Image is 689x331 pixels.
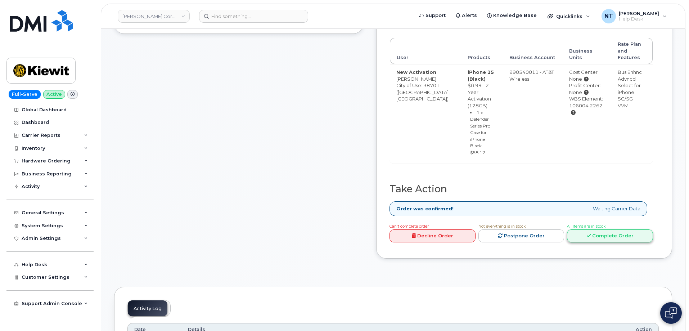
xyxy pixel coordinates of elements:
[414,8,451,23] a: Support
[396,205,454,212] strong: Order was confirmed!
[611,38,653,64] th: Rate Plan and Features
[199,10,308,23] input: Find something...
[567,229,653,243] a: Complete Order
[563,38,611,64] th: Business Units
[389,201,647,216] div: Waiting Carrier Data
[461,38,503,64] th: Products
[503,64,563,163] td: 990540011 - AT&T Wireless
[478,229,564,243] a: Postpone Order
[390,64,461,163] td: [PERSON_NAME] City of Use: 38701 ([GEOGRAPHIC_DATA], [GEOGRAPHIC_DATA])
[470,110,490,155] small: 1 x Defender Series Pro Case for iPhone Black — $58.12
[596,9,672,23] div: Nicholas Taylor
[461,64,503,163] td: $0.99 - 2 Year Activation (128GB)
[569,95,605,116] div: WBS Element: 106004.2262
[389,229,476,243] a: Decline Order
[451,8,482,23] a: Alerts
[493,12,537,19] span: Knowledge Base
[556,13,582,19] span: Quicklinks
[604,12,613,21] span: NT
[482,8,542,23] a: Knowledge Base
[390,38,461,64] th: User
[569,82,605,95] div: Profit Center: None
[396,69,436,75] strong: New Activation
[619,16,659,22] span: Help Desk
[389,184,653,194] h2: Take Action
[389,224,429,229] span: Can't complete order
[468,69,494,82] strong: iPhone 15 (Black)
[118,10,190,23] a: Kiewit Corporation
[567,224,605,229] span: All Items are in stock
[503,38,563,64] th: Business Account
[542,9,595,23] div: Quicklinks
[478,224,526,229] span: Not everything is in stock
[389,20,653,31] h2: Order Items
[619,10,659,16] span: [PERSON_NAME]
[611,64,653,163] td: Bus Enhnc Advncd Select for iPhone 5G/5G+ VVM
[665,307,677,319] img: Open chat
[462,12,477,19] span: Alerts
[569,69,605,82] div: Cost Center: None
[425,12,446,19] span: Support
